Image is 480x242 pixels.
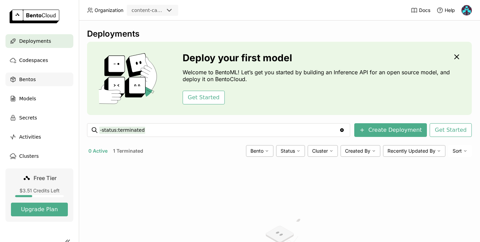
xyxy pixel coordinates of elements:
[132,7,164,14] div: content-capital
[312,148,328,154] span: Cluster
[354,123,427,137] button: Create Deployment
[19,133,41,141] span: Activities
[19,114,37,122] span: Secrets
[183,52,453,63] h3: Deploy your first model
[345,148,370,154] span: Created By
[281,148,295,154] span: Status
[461,5,472,15] img: Sunil saini
[5,53,73,67] a: Codespaces
[250,148,263,154] span: Bento
[308,145,338,157] div: Cluster
[19,56,48,64] span: Codespaces
[183,69,453,82] p: Welcome to BentoML! Let’s get you started by building an Inference API for an open source model, ...
[5,149,73,163] a: Clusters
[276,145,305,157] div: Status
[10,10,59,23] img: logo
[5,111,73,125] a: Secrets
[5,73,73,86] a: Bentos
[5,92,73,105] a: Models
[5,168,73,222] a: Free Tier$3.51 Credits LeftUpgrade Plan
[164,7,165,14] input: Selected content-capital.
[339,127,345,133] svg: Clear value
[11,188,68,194] div: $3.51 Credits Left
[99,125,339,136] input: Search
[11,203,68,216] button: Upgrade Plan
[341,145,380,157] div: Created By
[448,145,472,157] div: Sort
[445,7,455,13] span: Help
[93,53,166,104] img: cover onboarding
[383,145,445,157] div: Recently Updated By
[19,94,36,103] span: Models
[34,175,57,181] span: Free Tier
[436,7,455,14] div: Help
[246,145,273,157] div: Bento
[19,37,51,45] span: Deployments
[183,91,225,104] button: Get Started
[112,147,145,155] button: 1 Terminated
[19,152,39,160] span: Clusters
[87,29,472,39] div: Deployments
[19,75,36,84] span: Bentos
[5,34,73,48] a: Deployments
[87,147,109,155] button: 0 Active
[95,7,123,13] span: Organization
[411,7,430,14] a: Docs
[453,148,462,154] span: Sort
[430,123,472,137] button: Get Started
[419,7,430,13] span: Docs
[387,148,435,154] span: Recently Updated By
[5,130,73,144] a: Activities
